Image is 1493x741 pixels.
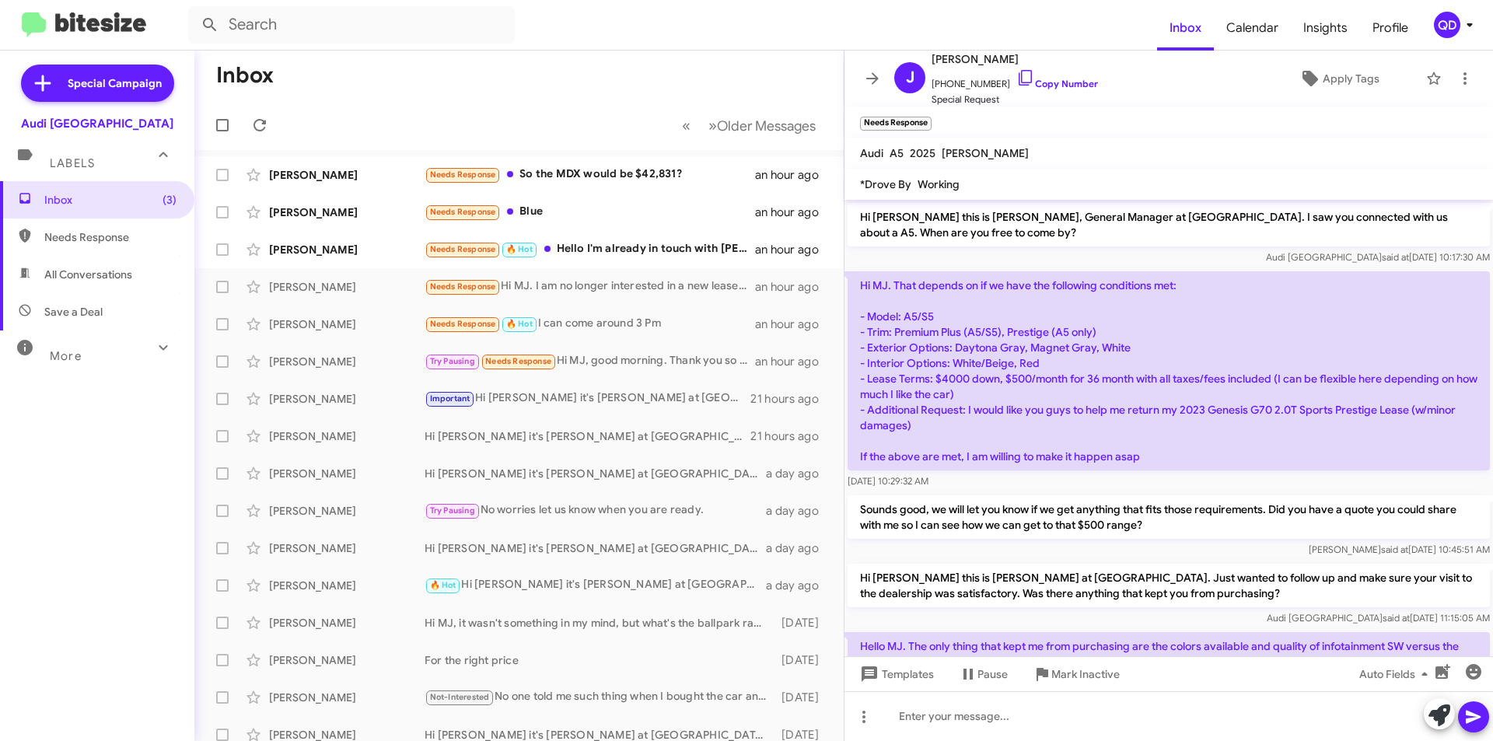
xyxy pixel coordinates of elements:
[1214,5,1291,51] a: Calendar
[269,204,425,220] div: [PERSON_NAME]
[269,615,425,631] div: [PERSON_NAME]
[425,540,766,556] div: Hi [PERSON_NAME] it's [PERSON_NAME] at [GEOGRAPHIC_DATA]. 🎃 Spooky Season Sales are starting now!...
[430,393,470,404] span: Important
[1360,5,1421,51] a: Profile
[1051,660,1120,688] span: Mark Inactive
[430,170,496,180] span: Needs Response
[755,354,831,369] div: an hour ago
[1157,5,1214,51] a: Inbox
[425,240,755,258] div: Hello I'm already in touch with [PERSON_NAME]/[PERSON_NAME] and coming in [DATE]
[269,652,425,668] div: [PERSON_NAME]
[425,315,755,333] div: I can come around 3 Pm
[425,428,750,444] div: Hi [PERSON_NAME] it's [PERSON_NAME] at [GEOGRAPHIC_DATA]. 🎃 Spooky Season Sales are starting now!...
[430,244,496,254] span: Needs Response
[430,692,490,702] span: Not-Interested
[857,660,934,688] span: Templates
[269,690,425,705] div: [PERSON_NAME]
[425,390,750,407] div: Hi [PERSON_NAME] it's [PERSON_NAME] at [GEOGRAPHIC_DATA]. 🎃 Spooky Season Sales are starting now!...
[44,229,177,245] span: Needs Response
[977,660,1008,688] span: Pause
[425,166,755,184] div: So the MDX would be $42,831?
[430,207,496,217] span: Needs Response
[848,271,1490,470] p: Hi MJ. That depends on if we have the following conditions met: - Model: A5/S5 - Trim: Premium Pl...
[1259,65,1418,93] button: Apply Tags
[430,505,475,516] span: Try Pausing
[44,267,132,282] span: All Conversations
[844,660,946,688] button: Templates
[50,156,95,170] span: Labels
[766,578,831,593] div: a day ago
[848,475,928,487] span: [DATE] 10:29:32 AM
[766,540,831,556] div: a day ago
[946,660,1020,688] button: Pause
[425,576,766,594] div: Hi [PERSON_NAME] it's [PERSON_NAME] at [GEOGRAPHIC_DATA]. 🎃 Spooky Season Sales are starting now!...
[1323,65,1379,93] span: Apply Tags
[755,242,831,257] div: an hour ago
[848,495,1490,539] p: Sounds good, we will let you know if we get anything that fits those requirements. Did you have a...
[430,356,475,366] span: Try Pausing
[269,578,425,593] div: [PERSON_NAME]
[425,466,766,481] div: Hi [PERSON_NAME] it's [PERSON_NAME] at [GEOGRAPHIC_DATA]. 🎃 Spooky Season Sales are starting now!...
[485,356,551,366] span: Needs Response
[699,110,825,142] button: Next
[1347,660,1446,688] button: Auto Fields
[44,304,103,320] span: Save a Deal
[1016,78,1098,89] a: Copy Number
[1421,12,1476,38] button: QD
[269,279,425,295] div: [PERSON_NAME]
[774,615,831,631] div: [DATE]
[890,146,904,160] span: A5
[717,117,816,135] span: Older Messages
[1309,544,1490,555] span: [PERSON_NAME] [DATE] 10:45:51 AM
[1383,612,1410,624] span: said at
[506,319,533,329] span: 🔥 Hot
[750,391,831,407] div: 21 hours ago
[269,167,425,183] div: [PERSON_NAME]
[21,116,173,131] div: Audi [GEOGRAPHIC_DATA]
[932,68,1098,92] span: [PHONE_NUMBER]
[906,65,914,90] span: J
[269,466,425,481] div: [PERSON_NAME]
[1291,5,1360,51] a: Insights
[766,503,831,519] div: a day ago
[682,116,691,135] span: «
[506,244,533,254] span: 🔥 Hot
[269,354,425,369] div: [PERSON_NAME]
[848,564,1490,607] p: Hi [PERSON_NAME] this is [PERSON_NAME] at [GEOGRAPHIC_DATA]. Just wanted to follow up and make su...
[1382,251,1409,263] span: said at
[918,177,960,191] span: Working
[860,117,932,131] small: Needs Response
[425,652,774,668] div: For the right price
[68,75,162,91] span: Special Campaign
[932,92,1098,107] span: Special Request
[708,116,717,135] span: »
[425,352,755,370] div: Hi MJ, good morning. Thank you so much for keeping us in mind. Actually we were helping our frien...
[269,540,425,556] div: [PERSON_NAME]
[848,203,1490,246] p: Hi [PERSON_NAME] this is [PERSON_NAME], General Manager at [GEOGRAPHIC_DATA]. I saw you connected...
[425,615,774,631] div: Hi MJ, it wasn't something in my mind, but what's the ballpark range you are thinking?
[269,503,425,519] div: [PERSON_NAME]
[269,428,425,444] div: [PERSON_NAME]
[425,203,755,221] div: Blue
[932,50,1098,68] span: [PERSON_NAME]
[860,146,883,160] span: Audi
[1020,660,1132,688] button: Mark Inactive
[430,319,496,329] span: Needs Response
[755,279,831,295] div: an hour ago
[50,349,82,363] span: More
[1359,660,1434,688] span: Auto Fields
[942,146,1029,160] span: [PERSON_NAME]
[1267,612,1490,624] span: Audi [GEOGRAPHIC_DATA] [DATE] 11:15:05 AM
[755,167,831,183] div: an hour ago
[163,192,177,208] span: (3)
[860,177,911,191] span: *Drove By
[910,146,935,160] span: 2025
[766,466,831,481] div: a day ago
[269,242,425,257] div: [PERSON_NAME]
[1381,544,1408,555] span: said at
[755,204,831,220] div: an hour ago
[1434,12,1460,38] div: QD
